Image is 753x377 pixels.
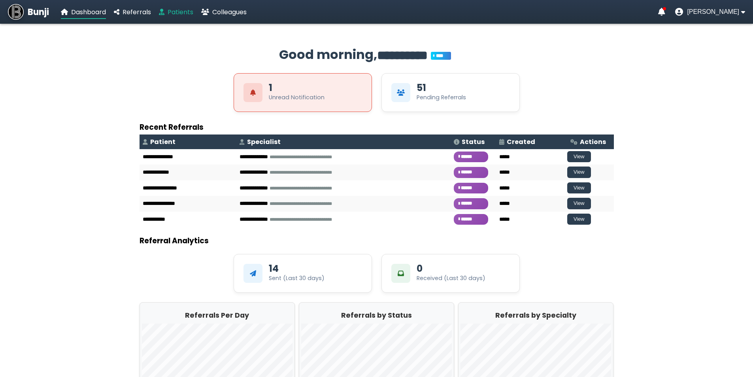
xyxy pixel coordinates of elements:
button: View [567,214,591,225]
a: Bunji [8,4,49,20]
span: Dashboard [71,8,106,17]
th: Patient [140,135,237,149]
span: Patients [168,8,193,17]
span: Bunji [28,6,49,19]
span: Colleagues [212,8,247,17]
span: [PERSON_NAME] [687,8,739,15]
img: Bunji Dental Referral Management [8,4,24,20]
div: View Pending Referrals [381,73,520,112]
button: View [567,151,591,163]
th: Status [451,135,496,149]
h2: Referrals by Specialty [460,310,611,320]
div: 0Received (Last 30 days) [381,254,520,293]
div: Unread Notification [269,93,325,102]
a: Notifications [658,8,665,16]
a: Referrals [114,7,151,17]
div: 14Sent (Last 30 days) [234,254,372,293]
h2: Referrals Per Day [142,310,293,320]
h2: Good morning, [140,45,614,65]
button: User menu [675,8,745,16]
th: Created [496,135,568,149]
div: 0 [417,264,423,273]
th: Actions [567,135,613,149]
button: View [567,182,591,194]
h3: Referral Analytics [140,235,614,246]
div: 14 [269,264,279,273]
button: View [567,198,591,209]
h2: Referrals by Status [301,310,452,320]
a: Dashboard [61,7,106,17]
div: Sent (Last 30 days) [269,274,325,282]
h3: Recent Referrals [140,121,614,133]
span: You’re on Plus! [431,52,451,60]
div: 1 [269,83,272,93]
th: Specialist [236,135,451,149]
span: Referrals [123,8,151,17]
a: Colleagues [201,7,247,17]
div: View Unread Notifications [234,73,372,112]
a: Patients [159,7,193,17]
div: 51 [417,83,426,93]
div: Received (Last 30 days) [417,274,485,282]
button: View [567,167,591,178]
div: Pending Referrals [417,93,466,102]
